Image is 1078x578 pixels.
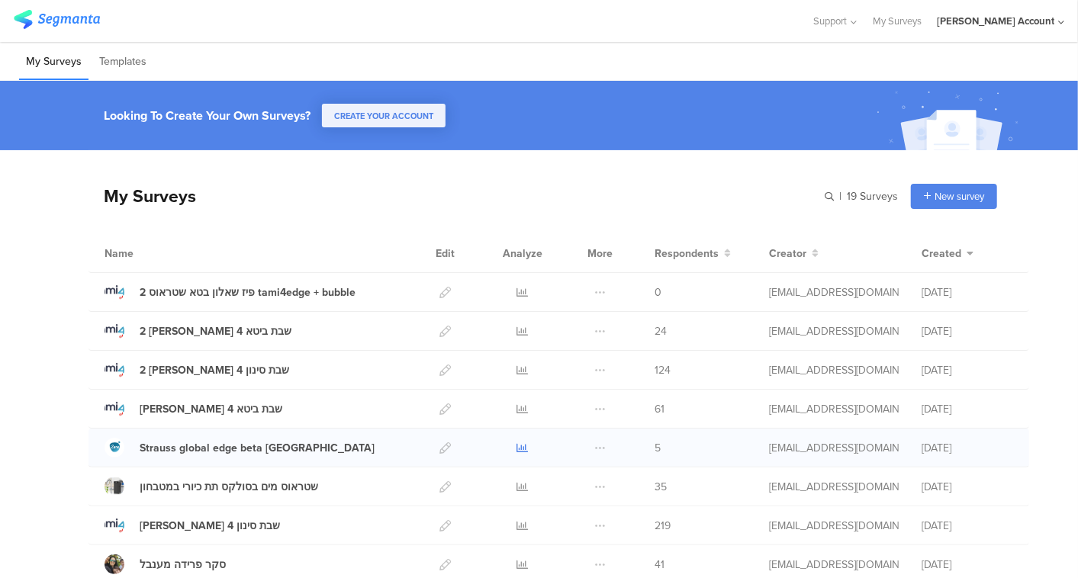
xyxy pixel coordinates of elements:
[922,440,1013,456] div: [DATE]
[655,479,667,495] span: 35
[655,323,667,339] span: 24
[655,246,719,262] span: Respondents
[769,518,899,534] div: odelya@ifocus-r.com
[140,284,356,300] div: 2 פיז שאלון בטא שטראוס tami4edge + bubble
[92,44,153,80] li: Templates
[140,401,282,417] div: שטראוס תמי 4 שבת ביטא
[655,557,664,573] span: 41
[769,362,899,378] div: odelya@ifocus-r.com
[140,362,289,378] div: 2 שטראוס תמי 4 שבת סינון
[105,515,280,535] a: [PERSON_NAME] 4 שבת סינון
[140,440,375,456] div: Strauss global edge beta Australia
[922,362,1013,378] div: [DATE]
[769,557,899,573] div: odelya@ifocus-r.com
[655,246,731,262] button: Respondents
[769,246,806,262] span: Creator
[105,554,226,574] a: סקר פרידה מענבל
[655,362,671,378] span: 124
[769,401,899,417] div: odelya@ifocus-r.com
[105,477,318,496] a: שטראוס מים בסולקס תת כיורי במטבחון
[88,183,196,209] div: My Surveys
[769,323,899,339] div: odelya@ifocus-r.com
[105,360,289,380] a: 2 [PERSON_NAME] 4 שבת סינון
[922,246,973,262] button: Created
[140,518,280,534] div: שטראוס תמי 4 שבת סינון
[922,246,961,262] span: Created
[655,440,661,456] span: 5
[105,438,375,458] a: Strauss global edge beta [GEOGRAPHIC_DATA]
[922,518,1013,534] div: [DATE]
[584,234,616,272] div: More
[334,110,433,122] span: CREATE YOUR ACCOUNT
[140,479,318,495] div: שטראוס מים בסולקס תת כיורי במטבחון
[105,246,196,262] div: Name
[105,282,356,302] a: 2 פיז שאלון בטא שטראוס tami4edge + bubble
[769,479,899,495] div: odelya@ifocus-r.com
[655,284,661,300] span: 0
[871,85,1028,155] img: create_account_image.svg
[922,284,1013,300] div: [DATE]
[105,399,282,419] a: [PERSON_NAME] 4 שבת ביטא
[847,188,898,204] span: 19 Surveys
[105,321,291,341] a: 2 [PERSON_NAME] 4 שבת ביטא
[429,234,462,272] div: Edit
[937,14,1054,28] div: [PERSON_NAME] Account
[769,284,899,300] div: odelya@ifocus-r.com
[14,10,100,29] img: segmanta logo
[322,104,446,127] button: CREATE YOUR ACCOUNT
[922,401,1013,417] div: [DATE]
[19,44,88,80] li: My Surveys
[769,246,819,262] button: Creator
[922,557,1013,573] div: [DATE]
[500,234,545,272] div: Analyze
[814,14,848,28] span: Support
[935,189,984,204] span: New survey
[769,440,899,456] div: odelya@ifocus-r.com
[655,401,664,417] span: 61
[837,188,844,204] span: |
[140,557,226,573] div: סקר פרידה מענבל
[655,518,671,534] span: 219
[104,107,311,124] div: Looking To Create Your Own Surveys?
[922,479,1013,495] div: [DATE]
[140,323,291,339] div: 2 שטראוס תמי 4 שבת ביטא
[922,323,1013,339] div: [DATE]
